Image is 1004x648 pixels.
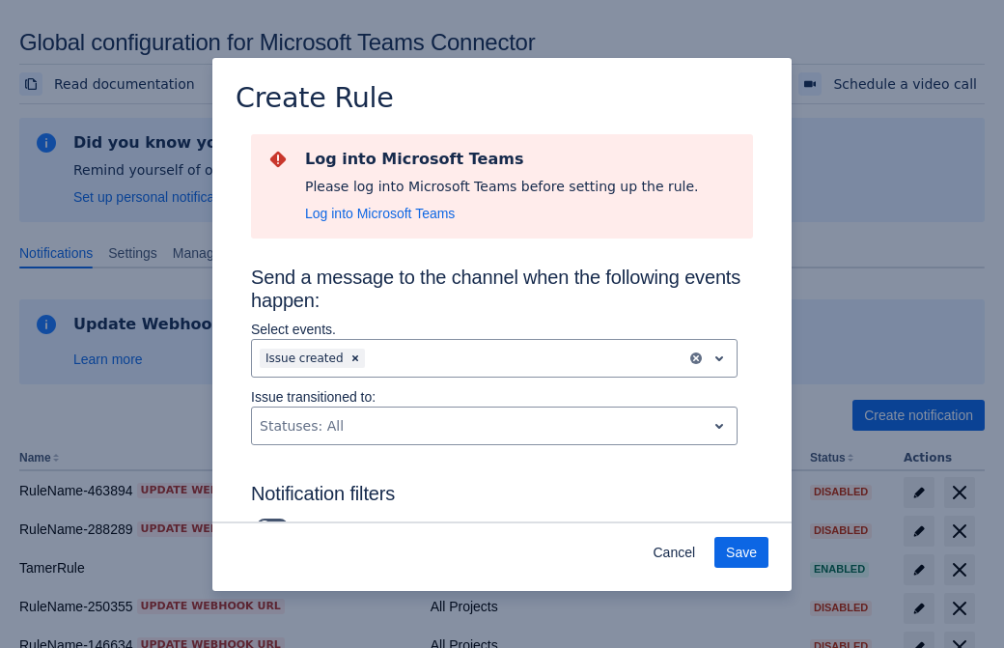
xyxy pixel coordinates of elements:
[305,204,455,223] button: Log into Microsoft Teams
[726,537,757,568] span: Save
[653,537,695,568] span: Cancel
[714,537,768,568] button: Save
[708,414,731,437] span: open
[251,387,738,407] p: Issue transitioned to:
[251,266,753,320] h3: Send a message to the channel when the following events happen:
[348,351,363,366] span: Clear
[236,81,394,119] h3: Create Rule
[212,132,792,523] div: Scrollable content
[688,351,704,366] button: clear
[708,347,731,370] span: open
[641,537,707,568] button: Cancel
[251,513,379,540] div: Use JQL
[260,349,346,368] div: Issue created
[251,320,738,339] p: Select events.
[266,148,290,171] span: error
[305,177,699,196] div: Please log into Microsoft Teams before setting up the rule.
[251,482,753,513] h3: Notification filters
[305,150,699,169] h2: Log into Microsoft Teams
[346,349,365,368] div: Remove Issue created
